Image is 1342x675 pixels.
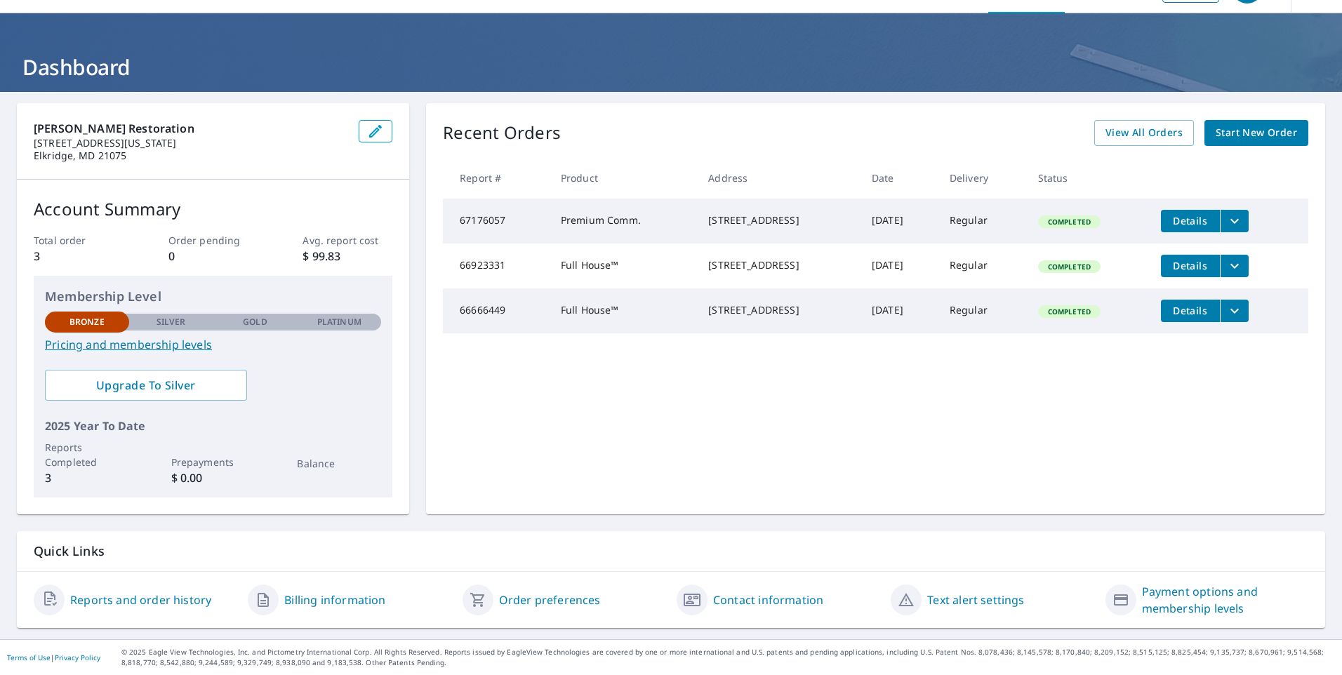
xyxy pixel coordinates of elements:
[121,647,1335,668] p: © 2025 Eagle View Technologies, Inc. and Pictometry International Corp. All Rights Reserved. Repo...
[7,653,100,662] p: |
[499,592,601,608] a: Order preferences
[1027,157,1150,199] th: Status
[1220,300,1249,322] button: filesDropdownBtn-66666449
[1216,124,1297,142] span: Start New Order
[168,248,258,265] p: 0
[157,316,186,328] p: Silver
[697,157,861,199] th: Address
[927,592,1024,608] a: Text alert settings
[550,157,697,199] th: Product
[243,316,267,328] p: Gold
[168,233,258,248] p: Order pending
[56,377,236,393] span: Upgrade To Silver
[1161,300,1220,322] button: detailsBtn-66666449
[938,157,1027,199] th: Delivery
[171,455,255,469] p: Prepayments
[550,199,697,243] td: Premium Comm.
[34,233,124,248] p: Total order
[708,303,849,317] div: [STREET_ADDRESS]
[303,233,392,248] p: Avg. report cost
[1105,124,1183,142] span: View All Orders
[45,440,129,469] p: Reports Completed
[34,248,124,265] p: 3
[34,137,347,149] p: [STREET_ADDRESS][US_STATE]
[45,287,381,306] p: Membership Level
[45,469,129,486] p: 3
[1169,259,1211,272] span: Details
[938,199,1027,243] td: Regular
[34,149,347,162] p: Elkridge, MD 21075
[713,592,823,608] a: Contact information
[1169,214,1211,227] span: Details
[69,316,105,328] p: Bronze
[34,120,347,137] p: [PERSON_NAME] Restoration
[443,243,550,288] td: 66923331
[443,157,550,199] th: Report #
[297,456,381,471] p: Balance
[938,288,1027,333] td: Regular
[45,417,381,434] p: 2025 Year To Date
[1169,304,1211,317] span: Details
[34,542,1308,560] p: Quick Links
[550,288,697,333] td: Full House™
[7,653,51,662] a: Terms of Use
[1204,120,1308,146] a: Start New Order
[1220,210,1249,232] button: filesDropdownBtn-67176057
[861,288,938,333] td: [DATE]
[443,288,550,333] td: 66666449
[34,196,392,222] p: Account Summary
[45,370,247,401] a: Upgrade To Silver
[708,258,849,272] div: [STREET_ADDRESS]
[861,199,938,243] td: [DATE]
[1142,583,1308,617] a: Payment options and membership levels
[317,316,361,328] p: Platinum
[1039,262,1099,272] span: Completed
[171,469,255,486] p: $ 0.00
[443,199,550,243] td: 67176057
[284,592,385,608] a: Billing information
[1039,307,1099,316] span: Completed
[1039,217,1099,227] span: Completed
[443,120,561,146] p: Recent Orders
[708,213,849,227] div: [STREET_ADDRESS]
[861,157,938,199] th: Date
[938,243,1027,288] td: Regular
[1220,255,1249,277] button: filesDropdownBtn-66923331
[303,248,392,265] p: $ 99.83
[1161,210,1220,232] button: detailsBtn-67176057
[550,243,697,288] td: Full House™
[861,243,938,288] td: [DATE]
[1161,255,1220,277] button: detailsBtn-66923331
[17,53,1325,81] h1: Dashboard
[55,653,100,662] a: Privacy Policy
[1094,120,1194,146] a: View All Orders
[70,592,211,608] a: Reports and order history
[45,336,381,353] a: Pricing and membership levels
